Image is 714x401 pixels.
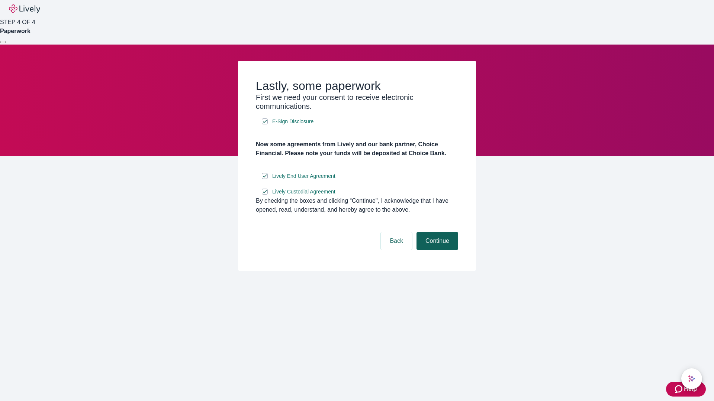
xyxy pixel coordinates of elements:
[272,172,335,180] span: Lively End User Agreement
[381,232,412,250] button: Back
[666,382,706,397] button: Zendesk support iconHelp
[271,187,337,196] a: e-sign disclosure document
[272,188,335,196] span: Lively Custodial Agreement
[256,93,458,111] h3: First we need your consent to receive electronic communications.
[271,172,337,181] a: e-sign disclosure document
[416,232,458,250] button: Continue
[256,140,458,158] h4: Now some agreements from Lively and our bank partner, Choice Financial. Please note your funds wi...
[9,4,40,13] img: Lively
[675,385,684,394] svg: Zendesk support icon
[272,118,313,125] span: E-Sign Disclosure
[271,117,315,126] a: e-sign disclosure document
[256,79,458,93] h2: Lastly, some paperwork
[256,196,458,214] div: By checking the boxes and clicking “Continue", I acknowledge that I have opened, read, understand...
[684,385,697,394] span: Help
[688,375,695,382] svg: Lively AI Assistant
[681,368,702,389] button: chat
